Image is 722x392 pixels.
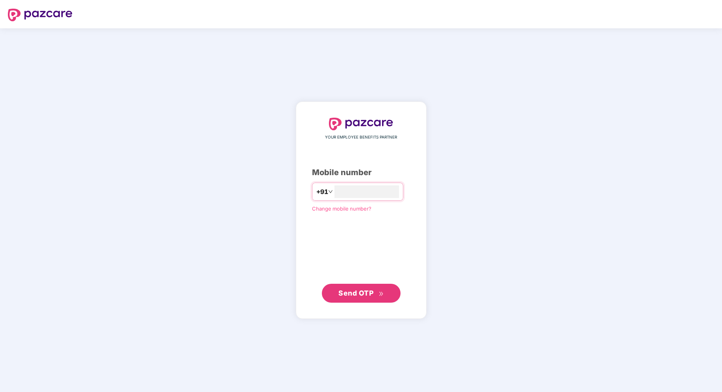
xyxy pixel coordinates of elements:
span: +91 [316,187,328,197]
span: YOUR EMPLOYEE BENEFITS PARTNER [325,134,397,141]
span: down [328,189,333,194]
button: Send OTPdouble-right [322,284,401,303]
span: double-right [379,291,384,296]
a: Change mobile number? [312,205,371,212]
img: logo [329,118,393,130]
div: Mobile number [312,166,410,179]
img: logo [8,9,72,21]
span: Send OTP [338,289,373,297]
